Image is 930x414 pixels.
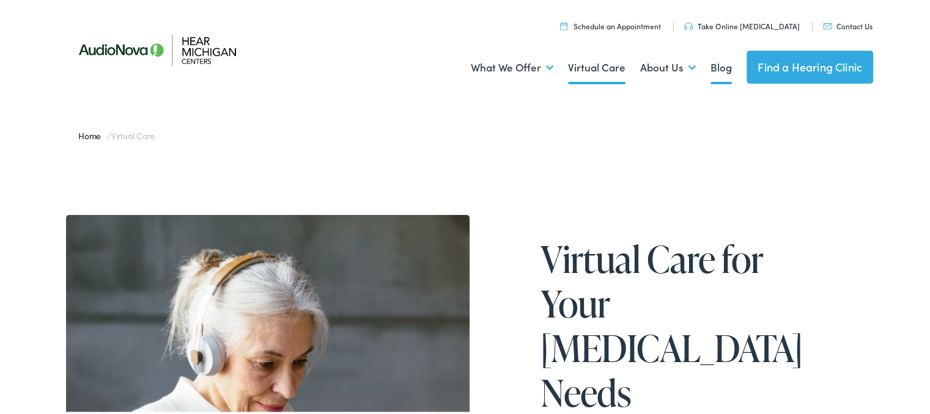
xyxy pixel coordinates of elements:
img: utility icon [823,21,832,27]
a: Find a Hearing Clinic [747,49,873,82]
span: Care [647,237,715,277]
span: for [721,237,763,277]
a: What We Offer [471,43,553,89]
img: utility icon [684,21,693,28]
span: Virtual Care [111,128,155,140]
span: / [78,128,155,140]
img: utility icon [560,20,567,28]
span: Virtual [541,237,640,277]
a: Contact Us [823,19,873,29]
a: Schedule an Appointment [560,19,661,29]
span: [MEDICAL_DATA] [541,326,803,366]
span: Your [541,281,610,322]
a: About Us [640,43,696,89]
a: Blog [710,43,732,89]
a: Take Online [MEDICAL_DATA] [684,19,800,29]
span: Needs [541,371,631,411]
a: Virtual Care [568,43,626,89]
a: Home [78,128,107,140]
